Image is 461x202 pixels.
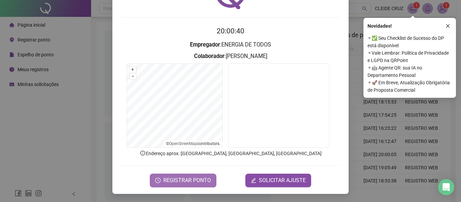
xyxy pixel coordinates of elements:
[166,141,220,146] li: © contributors.
[190,41,220,48] strong: Empregador
[140,150,146,156] span: info-circle
[120,40,341,49] h3: : ENERGIA DE TODOS
[155,178,161,183] span: clock-circle
[169,141,197,146] a: OpenStreetMap
[120,52,341,61] h3: : [PERSON_NAME]
[150,174,216,187] button: REGISTRAR PONTO
[368,34,452,49] span: ⚬ ✅ Seu Checklist de Sucesso do DP está disponível
[245,174,311,187] button: editSOLICITAR AJUSTE
[368,49,452,64] span: ⚬ Vale Lembrar: Política de Privacidade e LGPD na QRPoint
[445,24,450,28] span: close
[163,176,211,184] span: REGISTRAR PONTO
[120,150,341,157] p: Endereço aprox. : [GEOGRAPHIC_DATA], [GEOGRAPHIC_DATA], [GEOGRAPHIC_DATA]
[368,79,452,94] span: ⚬ 🚀 Em Breve, Atualização Obrigatória de Proposta Comercial
[251,178,256,183] span: edit
[259,176,306,184] span: SOLICITAR AJUSTE
[368,22,392,30] span: Novidades !
[194,53,224,59] strong: Colaborador
[438,179,454,195] div: Open Intercom Messenger
[130,66,136,73] button: +
[368,64,452,79] span: ⚬ 🤖 Agente QR: sua IA no Departamento Pessoal
[217,27,244,35] time: 20:00:40
[130,73,136,80] button: –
